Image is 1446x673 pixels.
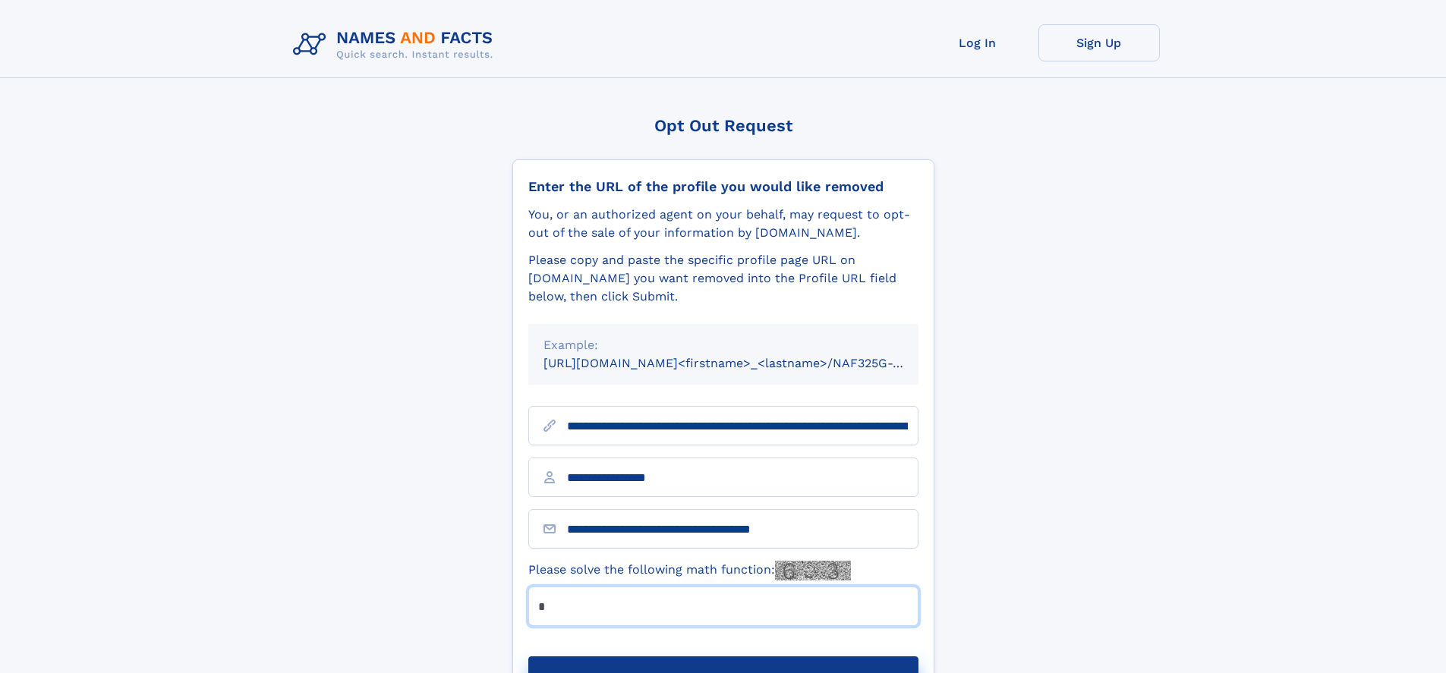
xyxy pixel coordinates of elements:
[528,206,918,242] div: You, or an authorized agent on your behalf, may request to opt-out of the sale of your informatio...
[528,251,918,306] div: Please copy and paste the specific profile page URL on [DOMAIN_NAME] you want removed into the Pr...
[543,336,903,354] div: Example:
[528,561,851,580] label: Please solve the following math function:
[512,116,934,135] div: Opt Out Request
[1038,24,1160,61] a: Sign Up
[287,24,506,65] img: Logo Names and Facts
[528,178,918,195] div: Enter the URL of the profile you would like removed
[917,24,1038,61] a: Log In
[543,356,947,370] small: [URL][DOMAIN_NAME]<firstname>_<lastname>/NAF325G-xxxxxxxx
